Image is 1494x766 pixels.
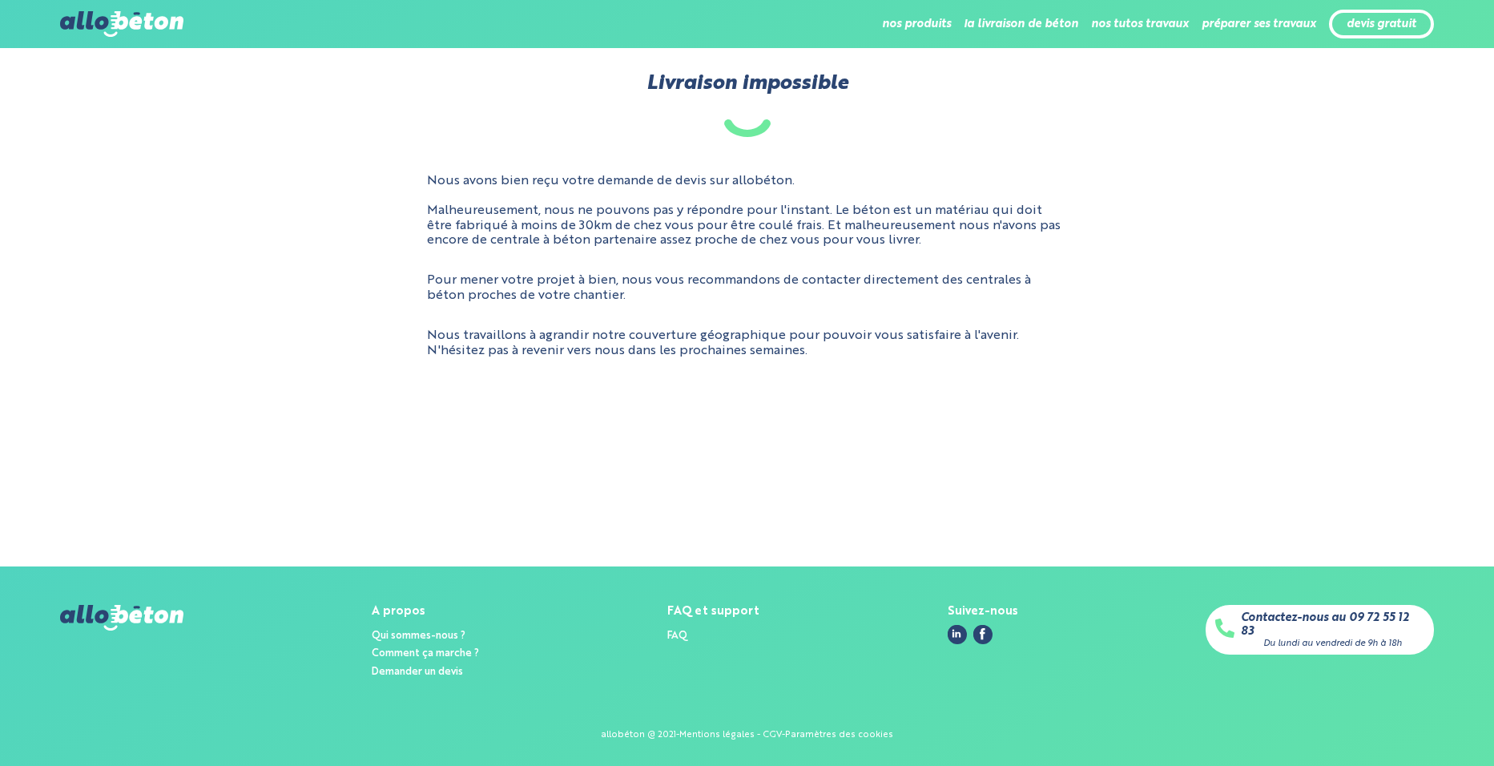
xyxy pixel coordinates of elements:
li: la livraison de béton [964,5,1078,43]
p: Pour mener votre projet à bien, nous vous recommandons de contacter directement des centrales à b... [427,273,1068,303]
div: - [676,730,679,740]
a: CGV [763,730,782,740]
li: nos tutos travaux [1091,5,1189,43]
a: FAQ [667,631,687,641]
span: - [757,730,760,740]
div: Du lundi au vendredi de 9h à 18h [1263,639,1402,649]
div: Suivez-nous [948,605,1018,619]
a: devis gratuit [1347,18,1416,31]
li: nos produits [882,5,951,43]
img: allobéton [60,11,183,37]
a: Demander un devis [372,667,463,677]
a: Paramètres des cookies [785,730,893,740]
a: Mentions légales [679,730,755,740]
a: Qui sommes-nous ? [372,631,465,641]
p: Nous avons bien reçu votre demande de devis sur allobéton. Malheureusement, nous ne pouvons pas y... [427,174,1068,248]
iframe: Help widget launcher [1351,704,1476,748]
p: Nous travaillons à agrandir notre couverture géographique pour pouvoir vous satisfaire à l'avenir... [427,329,1068,358]
div: allobéton @ 2021 [601,730,676,740]
a: Contactez-nous au 09 72 55 12 83 [1241,611,1424,638]
li: préparer ses travaux [1202,5,1316,43]
div: A propos [372,605,479,619]
div: FAQ et support [667,605,759,619]
a: Comment ça marche ? [372,648,479,659]
div: - [782,730,785,740]
img: allobéton [60,605,183,631]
